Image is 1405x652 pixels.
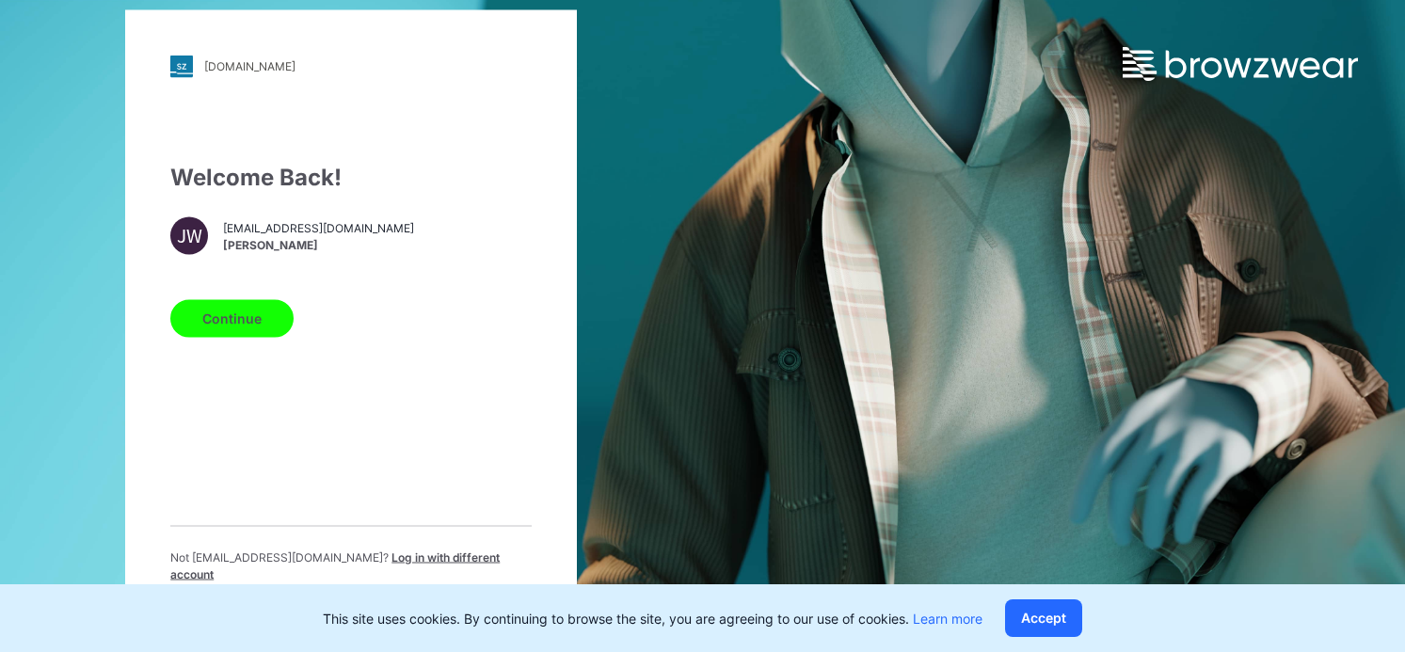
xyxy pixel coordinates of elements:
[170,55,532,77] a: [DOMAIN_NAME]
[170,160,532,194] div: Welcome Back!
[223,237,414,254] span: [PERSON_NAME]
[204,59,295,73] div: [DOMAIN_NAME]
[170,216,208,254] div: JW
[1123,47,1358,81] img: browzwear-logo.e42bd6dac1945053ebaf764b6aa21510.svg
[913,611,982,627] a: Learn more
[170,55,193,77] img: stylezone-logo.562084cfcfab977791bfbf7441f1a819.svg
[1005,599,1082,637] button: Accept
[170,299,294,337] button: Continue
[170,549,532,582] p: Not [EMAIL_ADDRESS][DOMAIN_NAME] ?
[223,220,414,237] span: [EMAIL_ADDRESS][DOMAIN_NAME]
[323,609,982,628] p: This site uses cookies. By continuing to browse the site, you are agreeing to our use of cookies.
